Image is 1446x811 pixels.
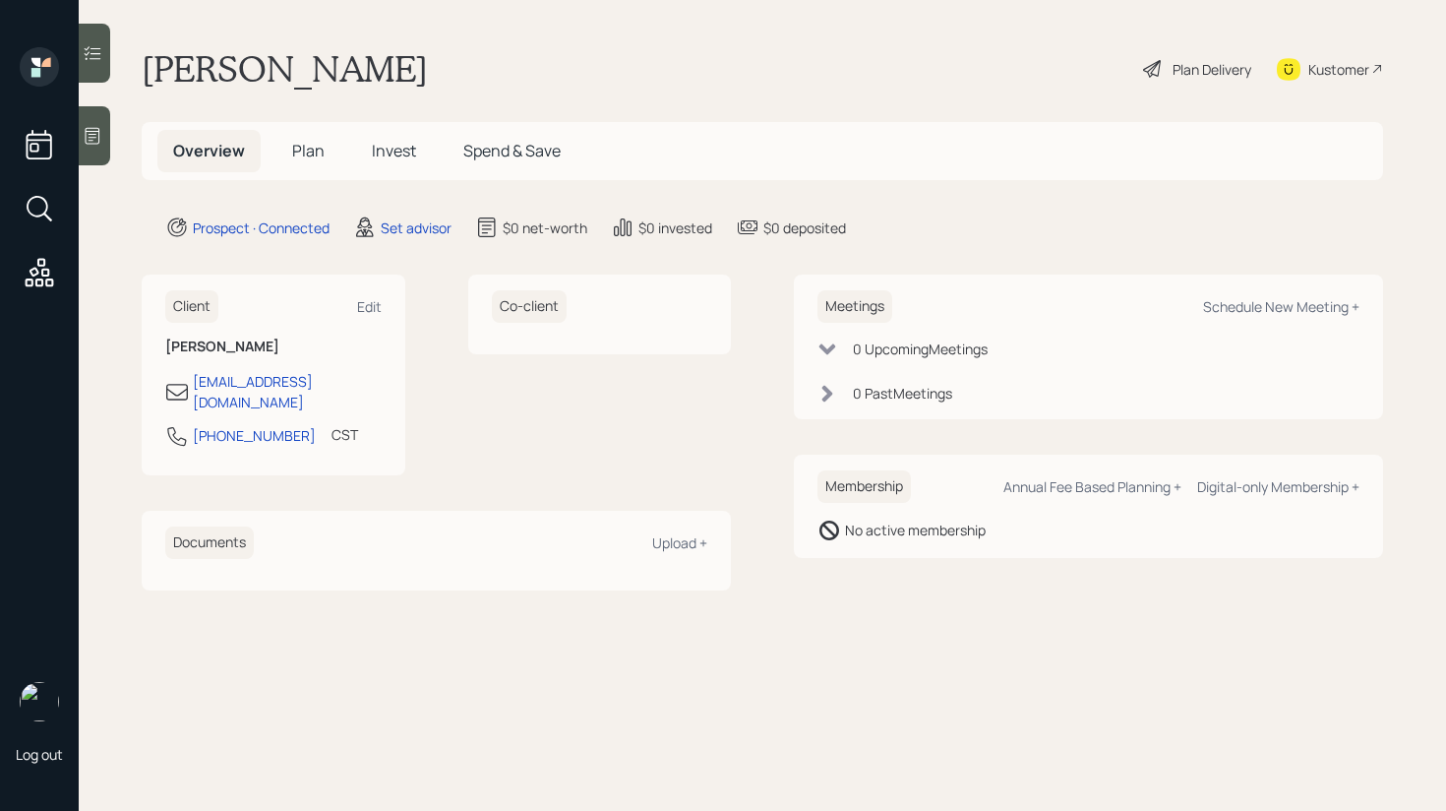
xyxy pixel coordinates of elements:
[845,520,986,540] div: No active membership
[372,140,416,161] span: Invest
[193,371,382,412] div: [EMAIL_ADDRESS][DOMAIN_NAME]
[492,290,567,323] h6: Co-client
[1197,477,1359,496] div: Digital-only Membership +
[193,425,316,446] div: [PHONE_NUMBER]
[16,745,63,764] div: Log out
[331,424,358,445] div: CST
[193,218,330,238] div: Prospect · Connected
[142,47,428,91] h1: [PERSON_NAME]
[173,140,245,161] span: Overview
[165,290,218,323] h6: Client
[381,218,452,238] div: Set advisor
[763,218,846,238] div: $0 deposited
[1003,477,1181,496] div: Annual Fee Based Planning +
[165,527,254,559] h6: Documents
[817,470,911,503] h6: Membership
[853,339,988,359] div: 0 Upcoming Meeting s
[1308,59,1369,80] div: Kustomer
[165,339,382,355] h6: [PERSON_NAME]
[652,533,707,552] div: Upload +
[503,218,587,238] div: $0 net-worth
[1173,59,1251,80] div: Plan Delivery
[292,140,325,161] span: Plan
[853,383,952,404] div: 0 Past Meeting s
[357,297,382,316] div: Edit
[463,140,561,161] span: Spend & Save
[1203,297,1359,316] div: Schedule New Meeting +
[20,682,59,721] img: retirable_logo.png
[638,218,712,238] div: $0 invested
[817,290,892,323] h6: Meetings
